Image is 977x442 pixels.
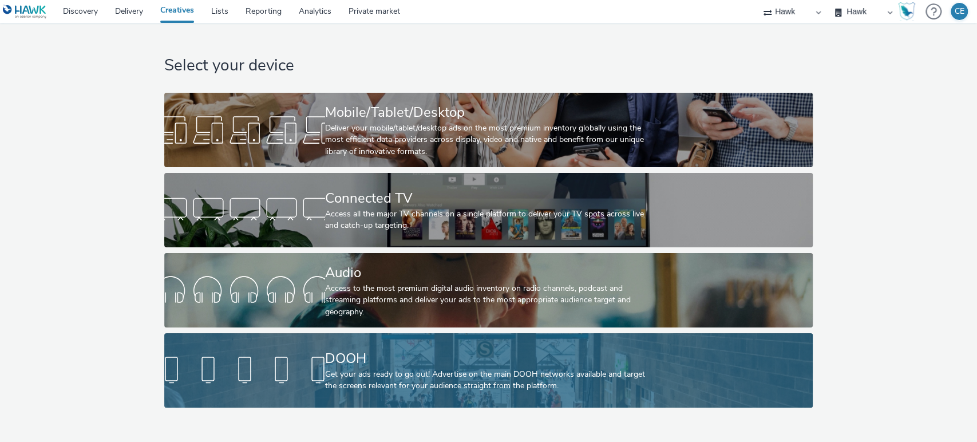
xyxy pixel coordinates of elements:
[325,188,647,208] div: Connected TV
[325,283,647,318] div: Access to the most premium digital audio inventory on radio channels, podcast and streaming platf...
[325,102,647,123] div: Mobile/Tablet/Desktop
[325,123,647,157] div: Deliver your mobile/tablet/desktop ads on the most premium inventory globally using the most effi...
[164,253,813,327] a: AudioAccess to the most premium digital audio inventory on radio channels, podcast and streaming ...
[898,2,920,21] a: Hawk Academy
[164,173,813,247] a: Connected TVAccess all the major TV channels on a single platform to deliver your TV spots across...
[325,208,647,232] div: Access all the major TV channels on a single platform to deliver your TV spots across live and ca...
[898,2,915,21] img: Hawk Academy
[325,369,647,392] div: Get your ads ready to go out! Advertise on the main DOOH networks available and target the screen...
[164,333,813,408] a: DOOHGet your ads ready to go out! Advertise on the main DOOH networks available and target the sc...
[3,5,47,19] img: undefined Logo
[325,263,647,283] div: Audio
[164,93,813,167] a: Mobile/Tablet/DesktopDeliver your mobile/tablet/desktop ads on the most premium inventory globall...
[164,55,813,77] h1: Select your device
[955,3,964,20] div: CE
[325,349,647,369] div: DOOH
